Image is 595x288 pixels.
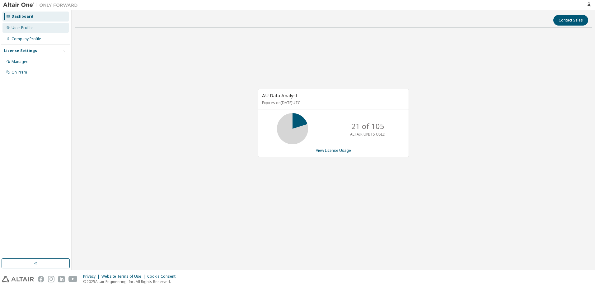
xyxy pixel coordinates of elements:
[262,92,297,98] span: AU Data Analyst
[350,132,386,137] p: ALTAIR UNITS USED
[12,70,27,75] div: On Prem
[351,121,384,132] p: 21 of 105
[316,148,351,153] a: View License Usage
[2,276,34,282] img: altair_logo.svg
[4,48,37,53] div: License Settings
[38,276,44,282] img: facebook.svg
[68,276,77,282] img: youtube.svg
[147,274,179,279] div: Cookie Consent
[12,14,33,19] div: Dashboard
[101,274,147,279] div: Website Terms of Use
[12,25,33,30] div: User Profile
[12,59,29,64] div: Managed
[3,2,81,8] img: Altair One
[58,276,65,282] img: linkedin.svg
[83,274,101,279] div: Privacy
[553,15,588,26] button: Contact Sales
[262,100,403,105] p: Expires on [DATE] UTC
[12,36,41,41] div: Company Profile
[48,276,54,282] img: instagram.svg
[83,279,179,284] p: © 2025 Altair Engineering, Inc. All Rights Reserved.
